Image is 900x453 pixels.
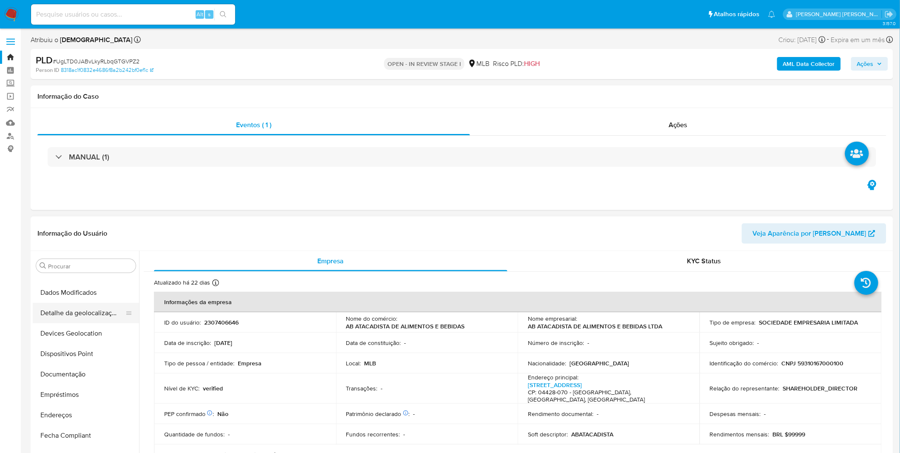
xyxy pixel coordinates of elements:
[528,315,577,322] p: Nome empresarial :
[493,59,540,68] span: Risco PLD:
[346,315,398,322] p: Nome do comércio :
[710,385,780,392] p: Relação do representante :
[710,359,778,367] p: Identificação do comércio :
[413,410,415,418] p: -
[758,339,759,347] p: -
[164,319,201,326] p: ID do usuário :
[597,410,598,418] p: -
[528,389,686,404] h4: CP: 04428-070 - [GEOGRAPHIC_DATA], [GEOGRAPHIC_DATA], [GEOGRAPHIC_DATA]
[857,57,874,71] span: Ações
[154,292,882,312] th: Informações da empresa
[33,282,139,303] button: Dados Modificados
[164,385,199,392] p: Nível de KYC :
[759,319,858,326] p: SOCIEDADE EMPRESARIA LIMITADA
[528,322,662,330] p: AB ATACADISTA DE ALIMENTOS E BEBIDAS LTDA
[827,34,829,46] span: -
[236,120,271,130] span: Eventos ( 1 )
[528,339,584,347] p: Número de inscrição :
[33,303,132,323] button: Detalhe da geolocalização
[203,385,223,392] p: verified
[33,405,139,425] button: Endereços
[570,359,629,367] p: [GEOGRAPHIC_DATA]
[779,34,826,46] div: Criou: [DATE]
[885,10,894,19] a: Sair
[37,229,107,238] h1: Informação do Usuário
[710,410,761,418] p: Despesas mensais :
[69,152,109,162] h3: MANUAL (1)
[48,147,876,167] div: MANUAL (1)
[753,223,866,244] span: Veja Aparência por [PERSON_NAME]
[710,319,756,326] p: Tipo de empresa :
[33,323,139,344] button: Devices Geolocation
[61,66,154,74] a: 8318ac1f0832e4686f8a2b242bf0ef1c
[31,9,235,20] input: Pesquise usuários ou casos...
[528,430,568,438] p: Soft descriptor :
[851,57,888,71] button: Ações
[768,11,775,18] a: Notificações
[154,279,210,287] p: Atualizado há 22 dias
[764,410,766,418] p: -
[831,35,885,45] span: Expira em um mês
[48,262,132,270] input: Procurar
[528,359,566,367] p: Nacionalidade :
[164,430,225,438] p: Quantidade de fundos :
[710,339,754,347] p: Sujeito obrigado :
[346,359,361,367] p: Local :
[346,322,465,330] p: AB ATACADISTA DE ALIMENTOS E BEBIDAS
[384,58,464,70] p: OPEN - IN REVIEW STAGE I
[346,339,401,347] p: Data de constituição :
[40,262,46,269] button: Procurar
[528,373,578,381] p: Endereço principal :
[346,385,378,392] p: Transações :
[197,10,203,18] span: Alt
[208,10,211,18] span: s
[164,410,214,418] p: PEP confirmado :
[404,339,406,347] p: -
[742,223,886,244] button: Veja Aparência por [PERSON_NAME]
[404,430,405,438] p: -
[36,53,53,67] b: PLD
[783,385,858,392] p: SHAREHOLDER_DIRECTOR
[710,430,769,438] p: Rendimentos mensais :
[528,381,582,389] a: [STREET_ADDRESS]
[214,9,232,20] button: search-icon
[714,10,760,19] span: Atalhos rápidos
[669,120,688,130] span: Ações
[346,410,410,418] p: Patrimônio declarado :
[238,359,262,367] p: Empresa
[528,410,593,418] p: Rendimento documental :
[782,359,844,367] p: CNPJ 59310167000100
[164,359,234,367] p: Tipo de pessoa / entidade :
[468,59,490,68] div: MLB
[228,430,230,438] p: -
[571,430,613,438] p: ABATACADISTA
[346,430,400,438] p: Fundos recorrentes :
[53,57,140,66] span: # UgLTD0JABvLkyRLbqGTGVPZ2
[381,385,383,392] p: -
[777,57,841,71] button: AML Data Collector
[33,385,139,405] button: Empréstimos
[773,430,806,438] p: BRL $99999
[217,410,228,418] p: Não
[204,319,239,326] p: 2307406646
[214,339,232,347] p: [DATE]
[796,10,882,18] p: igor.silva@mercadolivre.com
[587,339,589,347] p: -
[365,359,376,367] p: MLB
[58,35,132,45] b: [DEMOGRAPHIC_DATA]
[31,35,132,45] span: Atribuiu o
[524,59,540,68] span: HIGH
[317,256,344,266] span: Empresa
[36,66,59,74] b: Person ID
[687,256,721,266] span: KYC Status
[164,339,211,347] p: Data de inscrição :
[33,364,139,385] button: Documentação
[783,57,835,71] b: AML Data Collector
[33,425,139,446] button: Fecha Compliant
[37,92,886,101] h1: Informação do Caso
[33,344,139,364] button: Dispositivos Point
